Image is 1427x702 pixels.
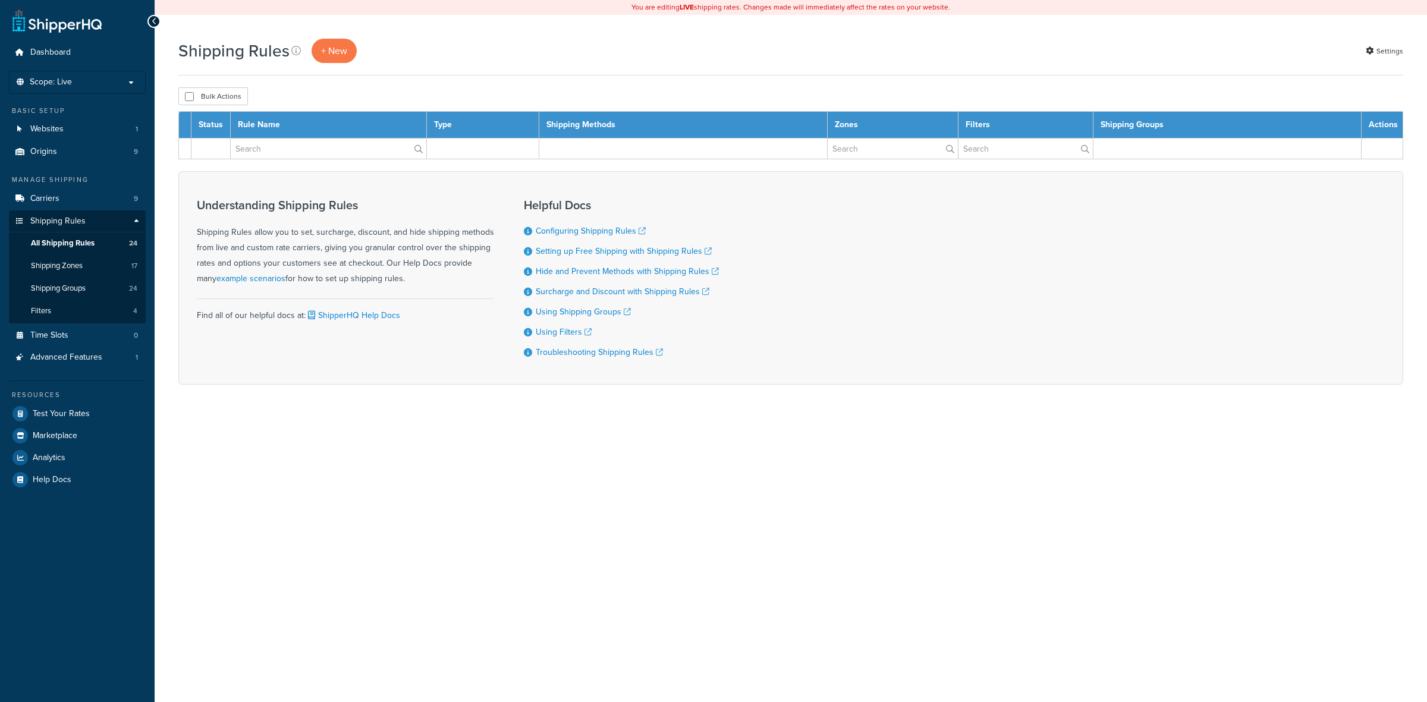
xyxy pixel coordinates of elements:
[9,278,146,300] li: Shipping Groups
[9,118,146,140] a: Websites 1
[129,238,137,248] span: 24
[958,138,1093,159] input: Search
[30,330,68,341] span: Time Slots
[9,403,146,424] a: Test Your Rates
[306,309,400,322] a: ShipperHQ Help Docs
[9,106,146,116] div: Basic Setup
[31,238,95,248] span: All Shipping Rules
[134,194,138,204] span: 9
[33,475,71,485] span: Help Docs
[9,347,146,369] a: Advanced Features 1
[9,325,146,347] a: Time Slots 0
[33,453,65,463] span: Analytics
[178,39,290,62] h1: Shipping Rules
[9,232,146,254] li: All Shipping Rules
[197,298,494,323] div: Find all of our helpful docs at:
[197,199,494,287] div: Shipping Rules allow you to set, surcharge, discount, and hide shipping methods from live and cus...
[9,325,146,347] li: Time Slots
[136,124,138,134] span: 1
[9,141,146,163] a: Origins 9
[133,306,137,316] span: 4
[536,285,709,298] a: Surcharge and Discount with Shipping Rules
[131,261,137,271] span: 17
[9,347,146,369] li: Advanced Features
[9,141,146,163] li: Origins
[9,447,146,468] a: Analytics
[828,112,958,138] th: Zones
[9,210,146,323] li: Shipping Rules
[30,124,64,134] span: Websites
[9,210,146,232] a: Shipping Rules
[191,112,231,138] th: Status
[9,118,146,140] li: Websites
[30,216,86,226] span: Shipping Rules
[9,255,146,277] a: Shipping Zones 17
[536,306,631,318] a: Using Shipping Groups
[9,255,146,277] li: Shipping Zones
[9,188,146,210] li: Carriers
[31,306,51,316] span: Filters
[536,265,719,278] a: Hide and Prevent Methods with Shipping Rules
[536,326,592,338] a: Using Filters
[33,409,90,419] span: Test Your Rates
[1362,112,1403,138] th: Actions
[30,77,72,87] span: Scope: Live
[680,2,694,12] b: LIVE
[197,199,494,212] h3: Understanding Shipping Rules
[134,330,138,341] span: 0
[9,175,146,185] div: Manage Shipping
[178,87,248,105] button: Bulk Actions
[539,112,828,138] th: Shipping Methods
[536,225,646,237] a: Configuring Shipping Rules
[31,261,83,271] span: Shipping Zones
[828,138,958,159] input: Search
[216,272,285,285] a: example scenarios
[231,138,426,159] input: Search
[9,469,146,490] a: Help Docs
[958,112,1093,138] th: Filters
[9,300,146,322] a: Filters 4
[33,431,77,441] span: Marketplace
[1093,112,1362,138] th: Shipping Groups
[136,352,138,363] span: 1
[9,300,146,322] li: Filters
[9,232,146,254] a: All Shipping Rules 24
[9,425,146,446] a: Marketplace
[524,199,719,212] h3: Helpful Docs
[1366,43,1403,59] a: Settings
[31,284,86,294] span: Shipping Groups
[129,284,137,294] span: 24
[30,48,71,58] span: Dashboard
[427,112,539,138] th: Type
[231,112,427,138] th: Rule Name
[30,352,102,363] span: Advanced Features
[134,147,138,157] span: 9
[12,9,102,33] a: ShipperHQ Home
[9,278,146,300] a: Shipping Groups 24
[30,147,57,157] span: Origins
[9,188,146,210] a: Carriers 9
[9,42,146,64] a: Dashboard
[30,194,59,204] span: Carriers
[536,245,712,257] a: Setting up Free Shipping with Shipping Rules
[536,346,663,358] a: Troubleshooting Shipping Rules
[9,390,146,400] div: Resources
[312,39,357,63] p: + New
